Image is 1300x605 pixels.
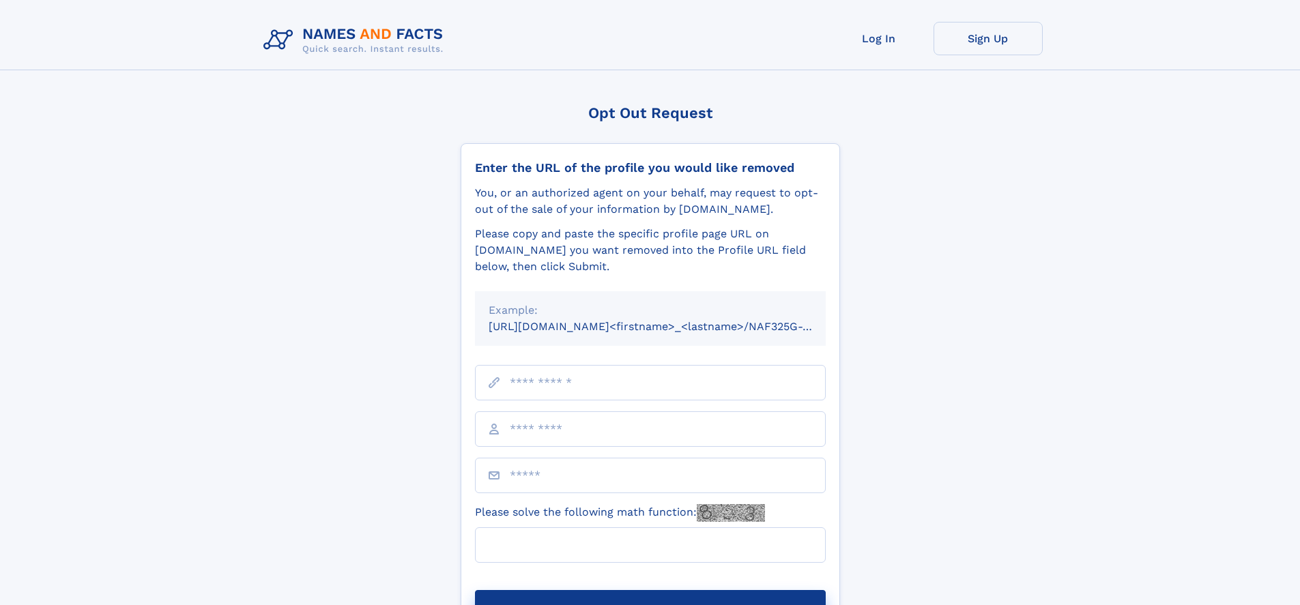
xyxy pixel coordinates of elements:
[934,22,1043,55] a: Sign Up
[461,104,840,121] div: Opt Out Request
[475,504,765,522] label: Please solve the following math function:
[258,22,454,59] img: Logo Names and Facts
[475,185,826,218] div: You, or an authorized agent on your behalf, may request to opt-out of the sale of your informatio...
[475,226,826,275] div: Please copy and paste the specific profile page URL on [DOMAIN_NAME] you want removed into the Pr...
[475,160,826,175] div: Enter the URL of the profile you would like removed
[489,302,812,319] div: Example:
[824,22,934,55] a: Log In
[489,320,852,333] small: [URL][DOMAIN_NAME]<firstname>_<lastname>/NAF325G-xxxxxxxx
